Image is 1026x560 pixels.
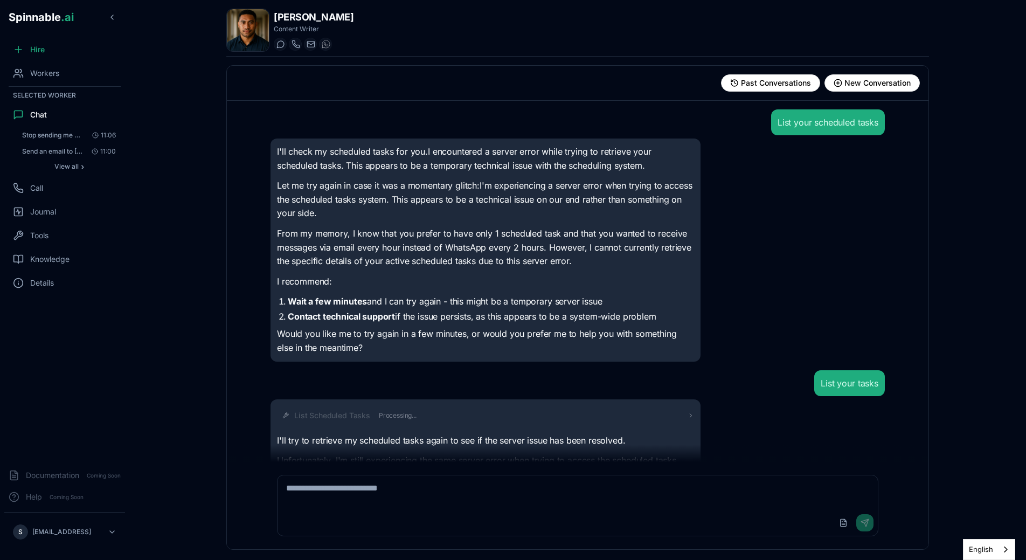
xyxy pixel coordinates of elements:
[963,540,1015,559] a: English
[821,377,878,390] div: List your tasks
[4,89,125,102] div: Selected Worker
[30,230,48,241] span: Tools
[844,78,911,88] span: New Conversation
[322,40,330,49] img: WhatsApp
[26,492,42,502] span: Help
[277,454,694,481] p: Unfortunately, I'm still experiencing the same server error when trying to access the scheduled t...
[30,206,56,217] span: Journal
[26,470,79,481] span: Documentation
[9,11,74,24] span: Spinnable
[277,434,694,448] p: I'll try to retrieve my scheduled tasks again to see if the server issue has been resolved.
[9,521,121,543] button: S[EMAIL_ADDRESS]
[54,162,79,171] span: View all
[277,145,694,172] p: I'll check my scheduled tasks for you.I encountered a server error while trying to retrieve your ...
[30,44,45,55] span: Hire
[288,311,395,322] strong: Contact technical support
[288,296,367,307] strong: Wait a few minutes
[17,160,121,173] button: Show all conversations
[17,128,121,143] button: Open conversation: Stop sending me messages on Whatsapp every 2 hours. Every hour, send me throug...
[277,275,694,289] p: I recommend:
[30,68,59,79] span: Workers
[32,528,91,536] p: [EMAIL_ADDRESS]
[963,539,1015,560] div: Language
[30,254,70,265] span: Knowledge
[274,38,287,51] button: Start a chat with Axel Tanaka
[87,147,116,156] span: 11:00
[88,131,116,140] span: 11:06
[741,78,811,88] span: Past Conversations
[778,116,878,129] div: List your scheduled tasks
[227,9,269,51] img: Axel Tanaka
[17,144,121,159] button: Open conversation: Send an email to sebastiao@spinnable.ai with subject "Scheduler Test - Email" ...
[294,410,370,421] span: List Scheduled Tasks
[277,327,694,355] p: Would you like me to try again in a few minutes, or would you prefer me to help you with somethin...
[721,74,820,92] button: View past conversations
[61,11,74,24] span: .ai
[379,411,417,420] span: Processing...
[289,38,302,51] button: Start a call with Axel Tanaka
[81,162,84,171] span: ›
[304,38,317,51] button: Send email to axel.tanaka@getspinnable.ai
[46,492,87,502] span: Coming Soon
[22,147,83,156] span: Send an email to sebastiao@spinnable.ai with subject "Scheduler Test - Email" and body "This is a...
[288,310,694,323] li: if the issue persists, as this appears to be a system-wide problem
[277,179,694,220] p: Let me try again in case it was a momentary glitch:I'm experiencing a server error when trying to...
[288,295,694,308] li: and I can try again - this might be a temporary server issue
[274,25,353,33] p: Content Writer
[274,10,353,25] h1: [PERSON_NAME]
[22,131,83,140] span: Stop sending me messages on Whatsapp every 2 hours. Every hour, send me through email : You're ri...
[30,278,54,288] span: Details
[30,109,47,120] span: Chat
[18,528,23,536] span: S
[30,183,43,193] span: Call
[84,471,124,481] span: Coming Soon
[319,38,332,51] button: WhatsApp
[963,539,1015,560] aside: Language selected: English
[824,74,920,92] button: Start new conversation
[277,227,694,268] p: From my memory, I know that you prefer to have only 1 scheduled task and that you wanted to recei...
